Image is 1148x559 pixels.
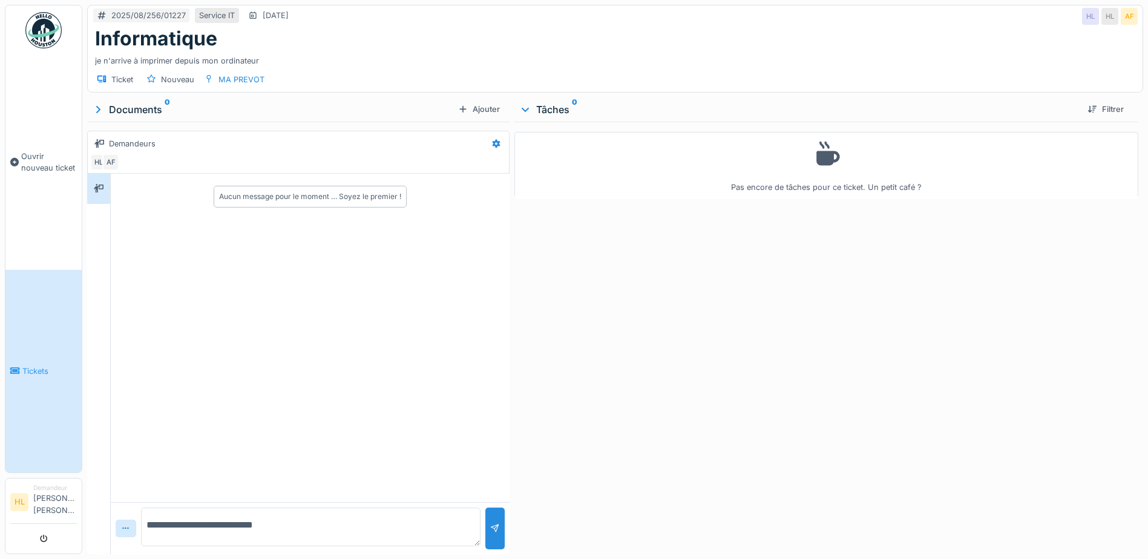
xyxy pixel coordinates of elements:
[5,270,82,472] a: Tickets
[218,74,264,85] div: MA PREVOT
[1101,8,1118,25] div: HL
[1121,8,1138,25] div: AF
[33,483,77,521] li: [PERSON_NAME] [PERSON_NAME]
[519,102,1078,117] div: Tâches
[263,10,289,21] div: [DATE]
[21,151,77,174] span: Ouvrir nouveau ticket
[453,101,505,117] div: Ajouter
[1083,101,1129,117] div: Filtrer
[90,154,107,171] div: HL
[95,50,1135,67] div: je n'arrive à imprimer depuis mon ordinateur
[161,74,194,85] div: Nouveau
[10,483,77,524] a: HL Demandeur[PERSON_NAME] [PERSON_NAME]
[109,138,156,149] div: Demandeurs
[22,365,77,377] span: Tickets
[33,483,77,492] div: Demandeur
[572,102,577,117] sup: 0
[92,102,453,117] div: Documents
[102,154,119,171] div: AF
[5,55,82,270] a: Ouvrir nouveau ticket
[95,27,217,50] h1: Informatique
[199,10,235,21] div: Service IT
[1082,8,1099,25] div: HL
[111,74,133,85] div: Ticket
[25,12,62,48] img: Badge_color-CXgf-gQk.svg
[111,10,186,21] div: 2025/08/256/01227
[219,191,401,202] div: Aucun message pour le moment … Soyez le premier !
[10,493,28,511] li: HL
[522,137,1130,194] div: Pas encore de tâches pour ce ticket. Un petit café ?
[165,102,170,117] sup: 0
